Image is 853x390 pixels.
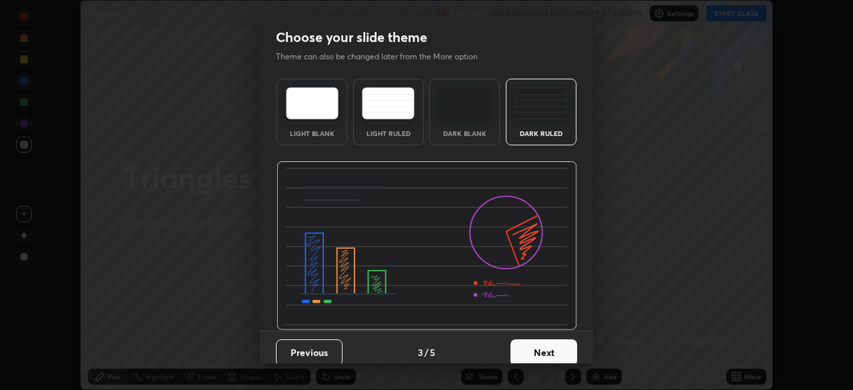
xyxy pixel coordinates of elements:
[276,339,343,366] button: Previous
[418,345,423,359] h4: 3
[510,339,577,366] button: Next
[438,130,491,137] div: Dark Blank
[425,345,428,359] h4: /
[276,51,492,63] p: Theme can also be changed later from the More option
[362,130,415,137] div: Light Ruled
[286,87,339,119] img: lightTheme.e5ed3b09.svg
[514,130,568,137] div: Dark Ruled
[362,87,415,119] img: lightRuledTheme.5fabf969.svg
[430,345,435,359] h4: 5
[277,161,577,331] img: darkRuledThemeBanner.864f114c.svg
[438,87,491,119] img: darkTheme.f0cc69e5.svg
[276,29,427,46] h2: Choose your slide theme
[285,130,339,137] div: Light Blank
[514,87,567,119] img: darkRuledTheme.de295e13.svg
